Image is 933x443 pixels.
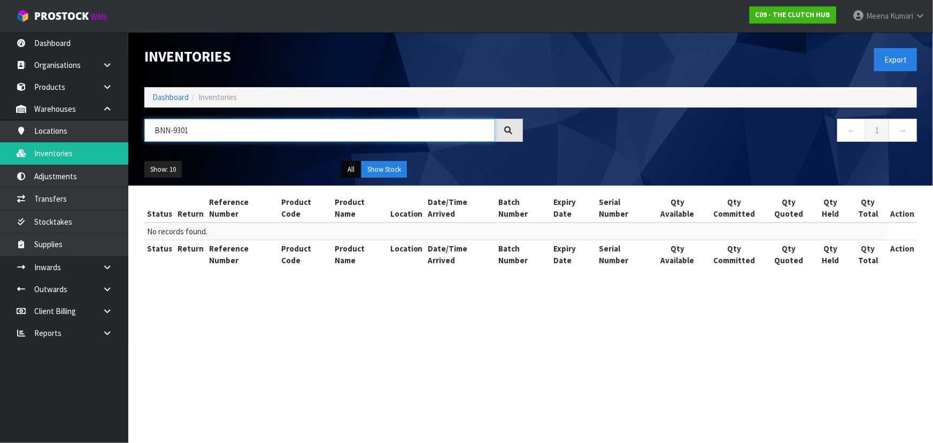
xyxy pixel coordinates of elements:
[426,194,496,223] th: Date/Time Arrived
[651,194,704,223] th: Qty Available
[175,240,206,269] th: Return
[765,194,813,223] th: Qty Quoted
[144,119,495,142] input: Search inventories
[889,119,917,142] a: →
[849,194,888,223] th: Qty Total
[837,119,866,142] a: ←
[888,194,917,223] th: Action
[333,240,388,269] th: Product Name
[496,194,551,223] th: Batch Number
[865,119,889,142] a: 1
[750,6,836,24] a: C09 - THE CLUTCH HUB
[333,194,388,223] th: Product Name
[890,11,913,21] span: Kumari
[813,194,849,223] th: Qty Held
[849,240,888,269] th: Qty Total
[596,194,651,223] th: Serial Number
[198,92,237,102] span: Inventories
[279,240,332,269] th: Product Code
[426,240,496,269] th: Date/Time Arrived
[813,240,849,269] th: Qty Held
[704,194,765,223] th: Qty Committed
[206,240,279,269] th: Reference Number
[144,194,175,223] th: Status
[16,9,29,22] img: cube-alt.png
[651,240,704,269] th: Qty Available
[539,119,917,145] nav: Page navigation
[152,92,189,102] a: Dashboard
[144,223,888,240] td: No records found.
[388,194,426,223] th: Location
[496,240,551,269] th: Batch Number
[144,48,523,64] h1: Inventories
[755,10,830,19] strong: C09 - THE CLUTCH HUB
[704,240,765,269] th: Qty Committed
[596,240,651,269] th: Serial Number
[551,194,596,223] th: Expiry Date
[91,12,107,22] small: WMS
[206,194,279,223] th: Reference Number
[388,240,426,269] th: Location
[874,48,917,71] button: Export
[866,11,889,21] span: Meena
[342,161,360,178] button: All
[361,161,407,178] button: Show Stock
[888,240,917,269] th: Action
[279,194,332,223] th: Product Code
[765,240,813,269] th: Qty Quoted
[144,161,182,178] button: Show: 10
[551,240,596,269] th: Expiry Date
[175,194,206,223] th: Return
[144,240,175,269] th: Status
[34,9,89,23] span: ProStock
